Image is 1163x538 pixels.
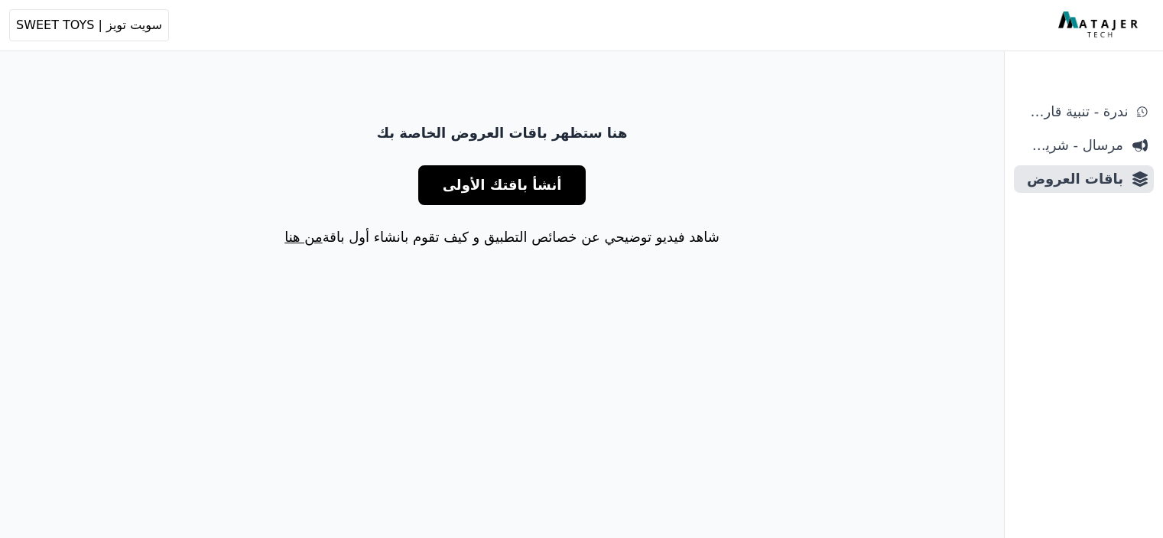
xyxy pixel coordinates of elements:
button: سويت تويز | SWEET TOYS [9,9,169,41]
a: من هنا [284,229,322,245]
p: شاهد فيديو توضيحي عن خصائص التطبيق و كيف تقوم بانشاء أول باقة [93,227,912,248]
button: أنشأ باقتك الأولى [418,165,586,205]
span: أنشأ باقتك الأولى [443,174,562,196]
span: سويت تويز | SWEET TOYS [16,16,162,34]
span: مرسال - شريط دعاية [1020,135,1123,156]
p: هنا ستظهر باقات العروض الخاصة بك [93,122,912,144]
img: MatajerTech Logo [1058,11,1142,39]
span: باقات العروض [1020,168,1123,190]
span: ندرة - تنبية قارب علي النفاذ [1020,101,1128,122]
